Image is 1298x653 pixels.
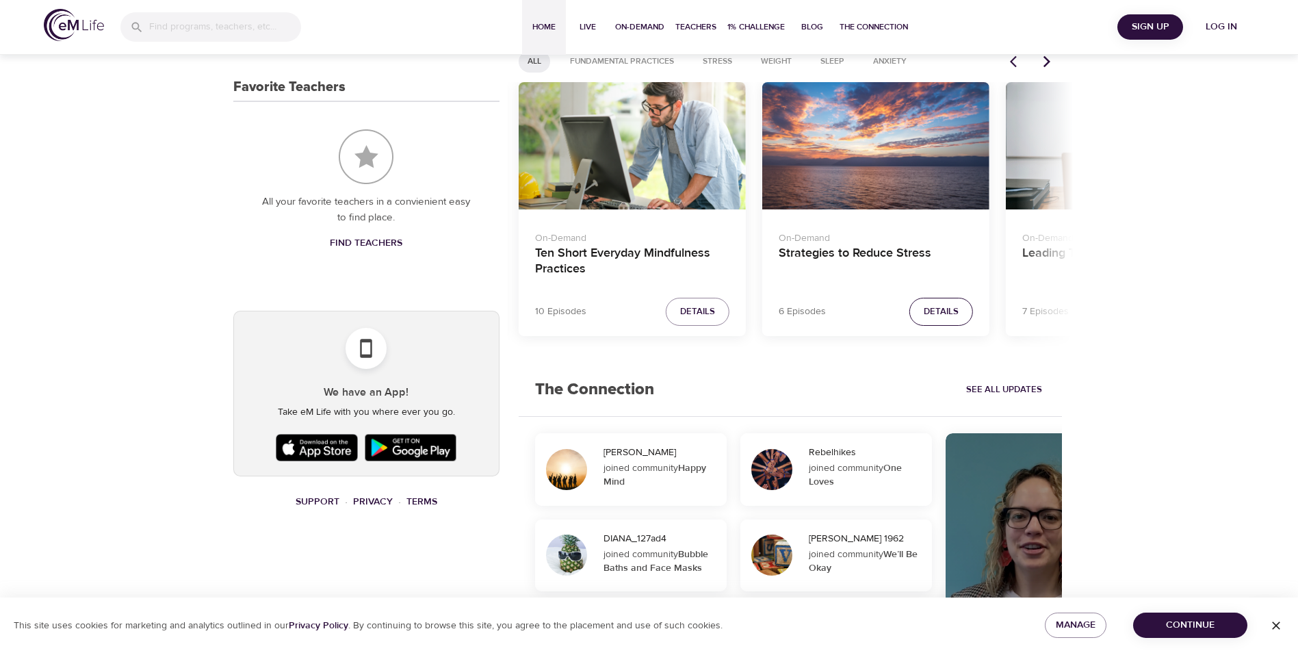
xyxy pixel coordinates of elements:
span: Teachers [675,20,716,34]
span: Live [571,20,604,34]
p: 7 Episodes [1022,305,1069,319]
p: On-Demand [535,226,729,246]
img: Apple App Store [272,431,361,465]
span: Find Teachers [330,235,402,252]
span: 1% Challenge [727,20,785,34]
span: The Connection [840,20,908,34]
p: 6 Episodes [779,305,826,319]
h4: Leading Through Burnout [1022,246,1217,279]
img: logo [44,9,104,41]
h4: Strategies to Reduce Stress [779,246,973,279]
a: Terms [406,496,437,508]
div: joined community [809,548,923,575]
span: Weight [753,55,800,67]
strong: One Loves [809,462,902,488]
span: Continue [1144,617,1236,634]
a: Privacy [353,496,393,508]
p: 10 Episodes [535,305,586,319]
button: Log in [1189,14,1254,40]
div: DIANA_127ad4 [603,532,721,546]
button: Sign Up [1117,14,1183,40]
nav: breadcrumb [233,493,499,511]
span: On-Demand [615,20,664,34]
p: On-Demand [1022,226,1217,246]
span: Manage [1056,617,1095,634]
button: Details [909,298,973,326]
li: · [345,493,348,511]
span: Log in [1194,18,1249,36]
div: [PERSON_NAME] [603,446,721,459]
button: Strategies to Reduce Stress [762,82,989,210]
button: Ten Short Everyday Mindfulness Practices [519,82,746,210]
div: Sleep [812,51,853,73]
h2: The Connection [519,363,671,416]
button: Continue [1133,613,1247,638]
p: All your favorite teachers in a convienient easy to find place. [261,194,472,225]
li: · [398,493,401,511]
span: Details [680,304,715,320]
div: [PERSON_NAME] 1962 [809,532,926,546]
div: Fundamental Practices [561,51,683,73]
div: Stress [694,51,741,73]
span: Sleep [812,55,853,67]
button: Manage [1045,613,1106,638]
div: Anxiety [864,51,916,73]
strong: Happy Mind [603,462,706,488]
h5: We have an App! [245,385,488,400]
a: See All Updates [963,379,1046,400]
a: Find Teachers [324,231,408,256]
div: Weight [752,51,801,73]
img: Favorite Teachers [339,129,393,184]
span: Details [924,304,959,320]
a: Privacy Policy [289,619,348,632]
span: Home [528,20,560,34]
img: Google Play Store [361,431,460,465]
div: All [519,51,550,73]
div: joined community [603,461,718,489]
h4: Ten Short Everyday Mindfulness Practices [535,246,729,279]
strong: Bubble Baths and Face Masks [603,548,708,574]
span: Sign Up [1123,18,1178,36]
button: Next items [1032,47,1062,77]
input: Find programs, teachers, etc... [149,12,301,42]
div: joined community [603,548,718,575]
button: Previous items [1002,47,1032,77]
a: Support [296,496,339,508]
span: Stress [695,55,740,67]
span: Blog [796,20,829,34]
h3: Favorite Teachers [233,79,346,95]
button: Leading Through Burnout [1006,82,1233,210]
span: Fundamental Practices [562,55,682,67]
button: Details [666,298,729,326]
span: See All Updates [966,382,1042,398]
div: Rebelhikes [809,446,926,459]
div: joined community [809,461,923,489]
span: Anxiety [865,55,915,67]
p: Take eM Life with you where ever you go. [245,405,488,420]
span: All [519,55,549,67]
p: On-Demand [779,226,973,246]
strong: We’ll Be Okay [809,548,918,574]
